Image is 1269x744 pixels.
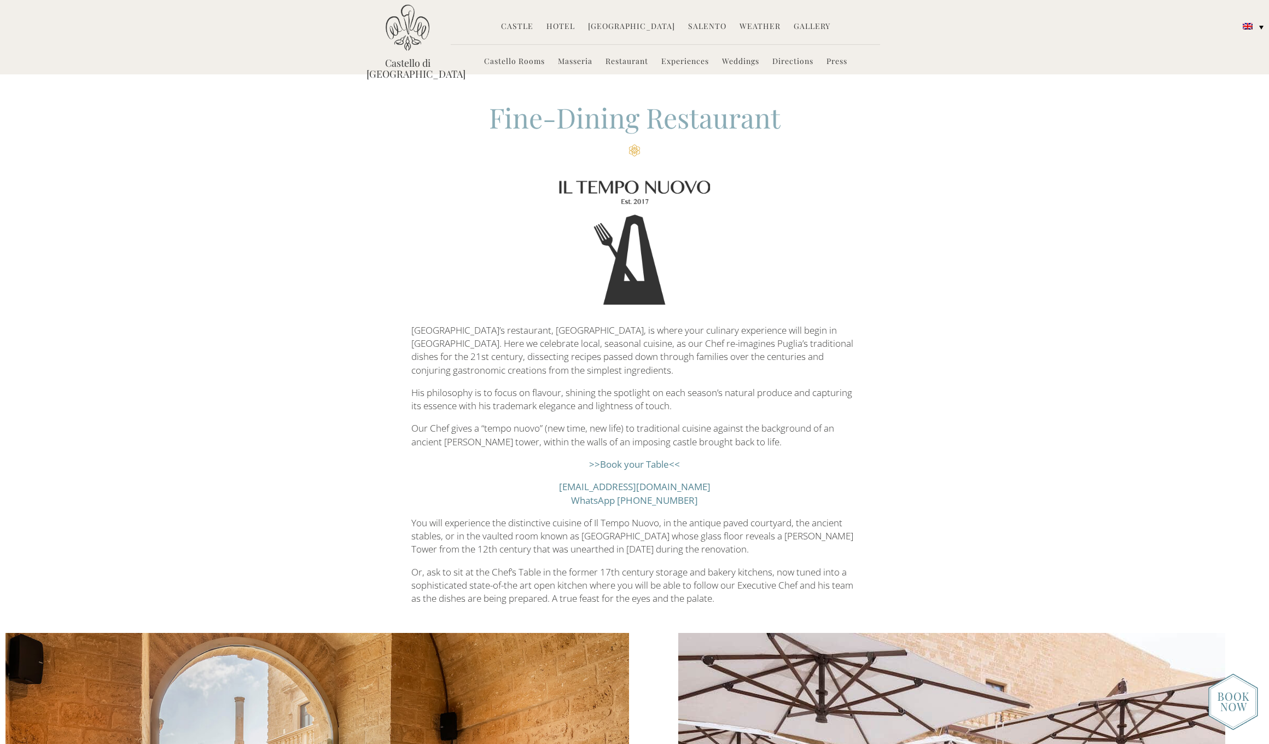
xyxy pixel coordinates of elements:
p: His philosophy is to focus on flavour, shining the spotlight on each season’s natural produce and... [411,386,858,413]
a: Castle [501,21,533,33]
a: Castello di [GEOGRAPHIC_DATA] [366,57,449,79]
img: new-booknow.png [1208,673,1258,730]
img: English [1243,23,1253,30]
p: Or, ask to sit at the Chef’s Table in the former 17th century storage and bakery kitchens, now tu... [411,566,858,606]
a: Masseria [558,56,592,68]
p: [GEOGRAPHIC_DATA]’s restaurant, [GEOGRAPHIC_DATA], is where your culinary experience will begin i... [411,166,858,377]
h2: Fine-Dining Restaurant [411,99,858,156]
a: >>Book your Table<< [589,458,680,470]
a: Weddings [722,56,759,68]
a: Hotel [546,21,575,33]
a: Restaurant [606,56,648,68]
a: [EMAIL_ADDRESS][DOMAIN_NAME] [559,480,711,493]
a: WhatsApp [PHONE_NUMBER] [571,494,698,507]
a: Directions [772,56,813,68]
a: Press [826,56,847,68]
span: Our Chef gives a “tempo nuovo” (new time, new life) to traditional cuisine against the background... [411,422,834,447]
a: Weather [740,21,781,33]
a: Gallery [794,21,830,33]
a: Castello Rooms [484,56,545,68]
img: Castello di Ugento [386,4,429,51]
img: Logo of Il Tempo Nuovo Restaurant at Castello di Ugento, Puglia [411,166,858,321]
a: Experiences [661,56,709,68]
a: [GEOGRAPHIC_DATA] [588,21,675,33]
p: You will experience the distinctive cuisine of Il Tempo Nuovo, in the antique paved courtyard, th... [411,516,858,556]
a: Salento [688,21,726,33]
